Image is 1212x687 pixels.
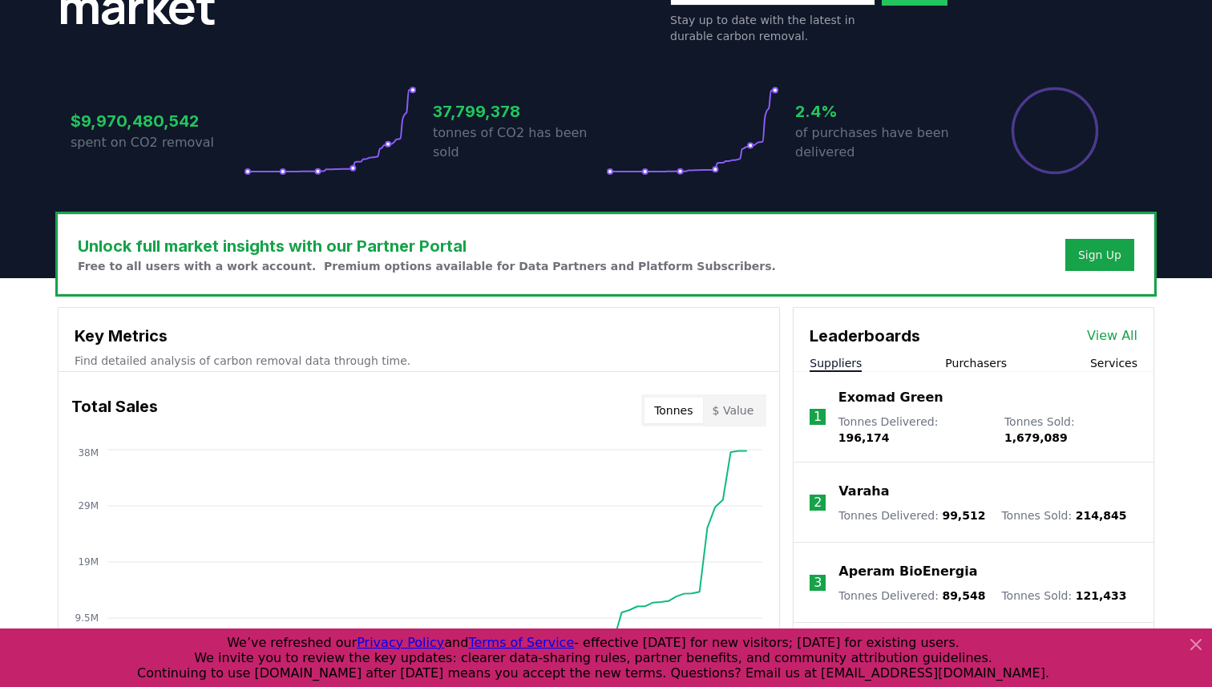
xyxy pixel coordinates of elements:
tspan: 38M [78,447,99,459]
p: Stay up to date with the latest in durable carbon removal. [670,12,875,44]
p: Free to all users with a work account. Premium options available for Data Partners and Platform S... [78,258,776,274]
p: Tonnes Delivered : [838,414,988,446]
p: tonnes of CO2 has been sold [433,123,606,162]
span: 89,548 [942,589,985,602]
span: 1,679,089 [1004,431,1068,444]
p: Tonnes Sold : [1001,588,1126,604]
tspan: 29M [78,500,99,511]
a: Sign Up [1078,247,1121,263]
p: 1 [814,407,822,426]
button: Sign Up [1065,239,1134,271]
button: Purchasers [945,355,1007,371]
h3: Unlock full market insights with our Partner Portal [78,234,776,258]
p: Tonnes Delivered : [838,588,985,604]
span: 99,512 [942,509,985,522]
a: Aperam BioEnergia [838,562,977,581]
p: of purchases have been delivered [795,123,968,162]
h3: Leaderboards [810,324,920,348]
span: 214,845 [1076,509,1127,522]
h3: Total Sales [71,394,158,426]
button: Services [1090,355,1137,371]
p: Tonnes Sold : [1004,414,1137,446]
p: Find detailed analysis of carbon removal data through time. [75,353,763,369]
p: spent on CO2 removal [71,133,244,152]
button: Tonnes [644,398,702,423]
span: 196,174 [838,431,890,444]
button: Suppliers [810,355,862,371]
p: 2 [814,493,822,512]
tspan: 9.5M [75,612,99,624]
div: Percentage of sales delivered [1010,86,1100,176]
a: View All [1087,326,1137,346]
h3: 2.4% [795,99,968,123]
button: $ Value [703,398,764,423]
tspan: 19M [78,556,99,568]
a: Exomad Green [838,388,943,407]
p: Tonnes Sold : [1001,507,1126,523]
a: Varaha [838,482,889,501]
span: 121,433 [1076,589,1127,602]
h3: Key Metrics [75,324,763,348]
p: Tonnes Delivered : [838,507,985,523]
h3: 37,799,378 [433,99,606,123]
p: 3 [814,573,822,592]
h3: $9,970,480,542 [71,109,244,133]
